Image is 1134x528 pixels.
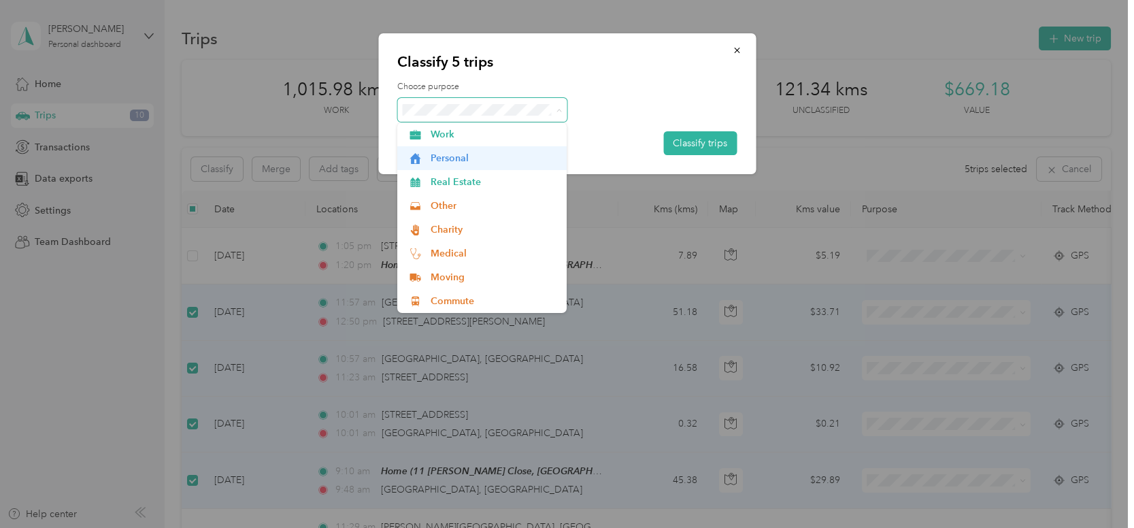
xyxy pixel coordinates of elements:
[431,294,557,308] span: Commute
[431,222,557,237] span: Charity
[431,175,557,189] span: Real Estate
[431,127,557,142] span: Work
[397,52,737,71] p: Classify 5 trips
[431,270,557,284] span: Moving
[431,246,557,261] span: Medical
[431,151,557,165] span: Personal
[1058,452,1134,528] iframe: Everlance-gr Chat Button Frame
[431,199,557,213] span: Other
[663,131,737,155] button: Classify trips
[397,81,737,93] label: Choose purpose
